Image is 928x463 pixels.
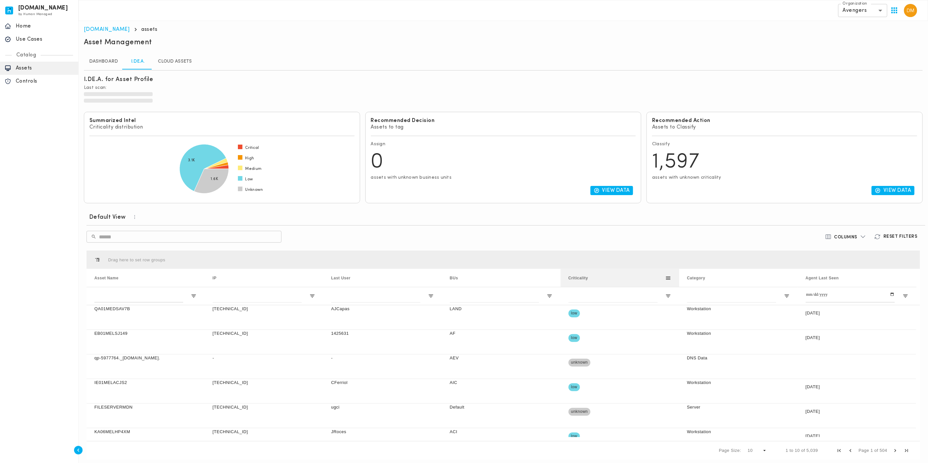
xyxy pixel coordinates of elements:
[569,355,591,370] span: unknown
[903,293,909,299] button: Open Filter Menu
[245,187,263,192] span: Unknown
[331,276,351,280] span: Last User
[798,428,917,453] div: [DATE]
[213,330,316,337] p: [TECHNICAL_ID]
[821,231,871,243] button: Columns
[883,187,911,194] p: View Data
[16,78,74,85] p: Controls
[569,429,580,444] span: low
[450,355,553,361] p: AEV
[880,448,887,453] span: 504
[94,379,197,386] p: IE01MELACJS2
[18,12,52,16] span: by Human Managed
[94,276,119,280] span: Asset Name
[331,429,434,435] p: JRoces
[883,234,918,240] h6: Reset Filters
[428,293,434,299] button: Open Filter Menu
[798,305,917,330] div: [DATE]
[687,404,790,411] p: Server
[94,404,197,411] p: FILESERVERMDN
[94,355,197,361] p: qp-5977764._[DOMAIN_NAME].
[371,141,636,147] p: Assign
[123,54,153,70] a: I.DE.A.
[371,152,384,173] span: 0
[859,448,869,453] span: Page
[310,293,316,299] button: Open Filter Menu
[371,117,636,124] h6: Recommended Decision
[213,429,316,435] p: [TECHNICAL_ID]
[18,6,68,10] h6: [DOMAIN_NAME]
[84,27,130,32] a: [DOMAIN_NAME]
[569,404,591,419] span: unknown
[89,117,355,124] h6: Summarized Intel
[108,257,165,262] span: Drag here to set row groups
[798,330,917,354] div: [DATE]
[687,276,706,280] span: Category
[245,156,254,161] span: High
[838,4,887,17] div: Avengers
[371,175,636,181] p: assets with unknown business units
[790,448,794,453] span: to
[893,448,899,453] div: Next Page
[450,276,458,280] span: BUs
[786,448,788,453] span: 1
[872,186,915,195] button: View Data
[94,306,197,312] p: QA01MEDSAV7B
[188,158,195,162] text: 3.1K
[89,124,355,131] p: Criticality distribution
[153,54,197,70] a: Cloud Assets
[211,177,219,181] text: 1.6K
[652,152,700,173] span: 1,597
[652,141,917,147] p: Classify
[904,4,917,17] img: David Medallo
[84,76,153,84] h6: I.DE.A. for Asset Profile
[836,448,842,453] div: First Page
[806,448,818,453] span: 5,039
[687,330,790,337] p: Workstation
[652,175,917,181] p: assets with unknown criticality
[834,234,858,240] h6: Columns
[84,26,923,33] nav: breadcrumb
[547,293,553,299] button: Open Filter Menu
[245,145,259,151] span: Critical
[16,23,74,30] p: Home
[870,231,923,243] button: Reset Filters
[12,52,41,58] p: Catalog
[245,166,261,171] span: Medium
[847,448,853,453] div: Previous Page
[213,276,217,280] span: IP
[666,293,671,299] button: Open Filter Menu
[191,293,197,299] button: Open Filter Menu
[331,355,434,361] p: -
[16,65,74,71] p: Assets
[569,306,580,321] span: low
[652,117,917,124] h6: Recommended Action
[213,306,316,312] p: [TECHNICAL_ID]
[798,379,917,403] div: [DATE]
[795,448,800,453] span: 10
[94,429,197,435] p: KA06MELHP4XM
[142,26,158,33] p: assets
[687,379,790,386] p: Workstation
[569,380,580,394] span: low
[569,276,588,280] span: Criticality
[450,306,553,312] p: LAND
[84,85,923,104] p: Last scan:
[806,290,895,303] input: Agent Last Seen Filter Input
[748,448,762,453] div: 10
[450,379,553,386] p: AIC
[687,355,790,361] p: DNS Data
[331,404,434,411] p: ugci
[450,404,553,411] p: Default
[213,404,316,411] p: [TECHNICAL_ID]
[331,306,434,312] p: AJCapas
[108,257,165,262] div: Row Groups
[843,1,867,7] label: Organization
[904,448,910,453] div: Last Page
[5,7,13,14] img: invicta.io
[331,330,434,337] p: 1425631
[590,186,633,195] button: View Data
[16,36,74,43] p: Use Cases
[719,448,741,453] div: Page Size:
[687,306,790,312] p: Workstation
